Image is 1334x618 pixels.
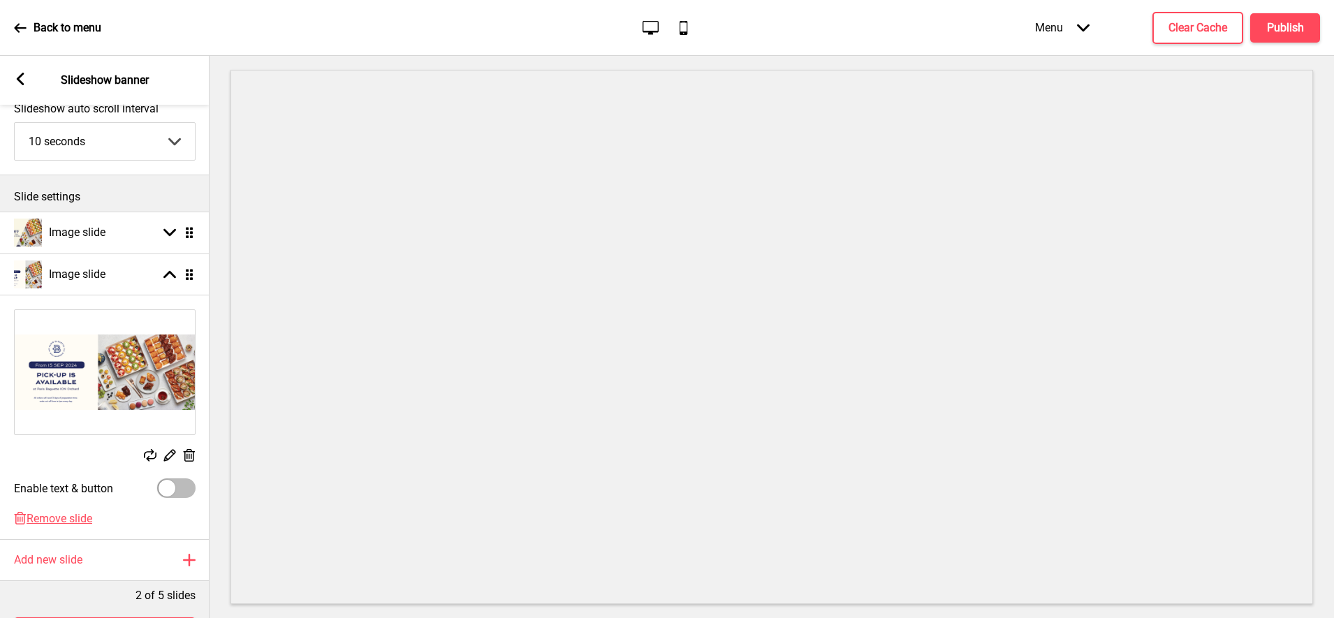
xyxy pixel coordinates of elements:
div: Menu [1021,7,1104,48]
p: Slideshow banner [61,73,149,88]
a: Back to menu [14,9,101,47]
h4: Clear Cache [1168,20,1227,36]
p: Back to menu [34,20,101,36]
img: Image [15,310,195,434]
h4: Image slide [49,225,105,240]
span: Remove slide [27,512,92,525]
p: 2 of 5 slides [135,588,196,603]
label: Slideshow auto scroll interval [14,102,196,115]
label: Enable text & button [14,482,113,495]
p: Slide settings [14,189,196,205]
button: Clear Cache [1152,12,1243,44]
h4: Publish [1267,20,1304,36]
h4: Add new slide [14,552,82,568]
h4: Image slide [49,267,105,282]
button: Publish [1250,13,1320,43]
